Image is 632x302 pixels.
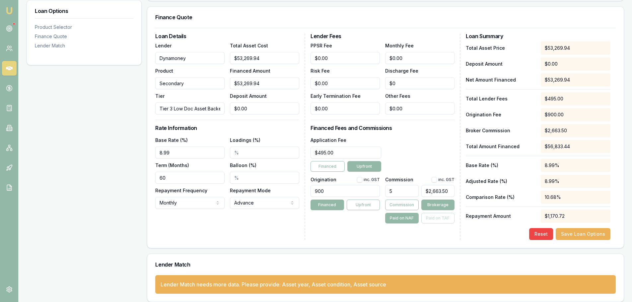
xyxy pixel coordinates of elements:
[541,175,610,188] div: 8.99%
[155,93,165,99] label: Tier
[230,137,260,143] label: Loadings (%)
[311,43,332,48] label: PPSR Fee
[155,137,188,143] label: Base Rate (%)
[385,68,418,74] label: Discharge Fee
[385,77,455,89] input: $
[466,213,535,219] p: Repayment Amount
[385,93,410,99] label: Other Fees
[155,125,299,131] h3: Rate Information
[35,33,133,40] div: Finance Quote
[35,8,133,14] h3: Loan Options
[311,177,336,182] label: Origination
[230,77,299,89] input: $
[466,33,610,39] h3: Loan Summary
[311,102,380,114] input: $
[541,73,610,87] div: $53,269.94
[347,161,381,172] button: Upfront
[466,95,535,102] p: Total Lender Fees
[466,143,535,150] p: Total Amount Financed
[230,52,299,64] input: $
[155,262,616,267] h3: Lender Match
[529,228,553,240] button: Reset
[155,162,189,168] label: Term (Months)
[230,147,299,158] input: %
[161,280,386,288] div: Lender Match needs more data. Please provide: Asset year, Asset condition, Asset source
[35,42,133,49] div: Lender Match
[541,159,610,172] div: 8.99%
[230,188,271,193] label: Repayment Mode
[541,108,610,121] div: $900.00
[541,124,610,137] div: $2,663.50
[230,102,299,114] input: $
[5,7,13,15] img: emu-icon-u.png
[230,172,299,184] input: %
[311,33,455,39] h3: Lender Fees
[466,162,535,169] p: Base Rate (%)
[541,140,610,153] div: $56,833.44
[311,77,380,89] input: $
[311,161,344,172] button: Financed
[311,93,361,99] label: Early Termination Fee
[311,147,381,158] input: $
[385,52,455,64] input: $
[556,228,610,240] button: Save Loan Options
[466,77,535,83] p: Net Amount Financed
[311,200,344,210] button: Financed
[385,177,413,182] label: Commission
[35,24,133,30] div: Product Selector
[466,45,535,51] p: Total Asset Price
[466,111,535,118] p: Origination Fee
[466,61,535,67] p: Deposit Amount
[385,185,418,197] input: %
[155,68,173,74] label: Product
[385,200,418,210] button: Commission
[347,200,380,210] button: Upfront
[155,33,299,39] h3: Loan Details
[385,102,455,114] input: $
[311,137,346,143] label: Application Fee
[541,191,610,204] div: 10.68%
[230,43,268,48] label: Total Asset Cost
[466,127,535,134] p: Broker Commission
[541,41,610,55] div: $53,269.94
[230,93,267,99] label: Deposit Amount
[230,162,256,168] label: Balloon (%)
[385,43,414,48] label: Monthly Fee
[421,200,455,210] button: Brokerage
[385,213,418,223] button: Paid on NAF
[311,68,330,74] label: Risk Fee
[541,92,610,105] div: $495.00
[357,177,380,182] div: inc. GST
[541,57,610,71] div: $0.00
[311,125,455,131] h3: Financed Fees and Commissions
[466,194,535,201] p: Comparison Rate (%)
[541,210,610,223] div: $1,170.72
[311,52,380,64] input: $
[466,178,535,185] p: Adjusted Rate (%)
[155,15,616,20] h3: Finance Quote
[230,68,270,74] label: Financed Amount
[155,43,172,48] label: Lender
[432,177,455,182] div: inc. GST
[155,188,207,193] label: Repayment Frequency
[155,147,225,158] input: %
